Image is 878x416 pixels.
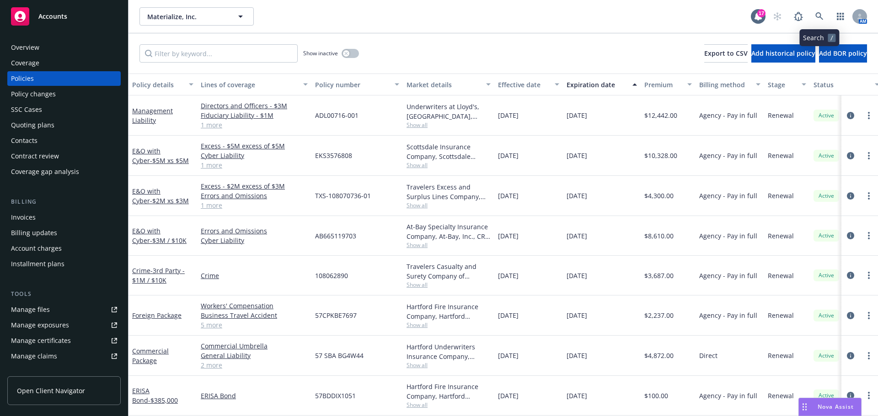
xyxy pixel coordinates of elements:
[644,391,668,400] span: $100.00
[11,133,37,148] div: Contacts
[7,210,121,225] a: Invoices
[699,311,757,320] span: Agency - Pay in full
[11,71,34,86] div: Policies
[863,150,874,161] a: more
[764,74,810,95] button: Stage
[699,151,757,160] span: Agency - Pay in full
[498,311,519,320] span: [DATE]
[810,7,829,26] a: Search
[7,290,121,299] div: Tools
[17,386,85,395] span: Open Client Navigator
[147,12,226,21] span: Materialize, Inc.
[407,342,491,361] div: Hartford Underwriters Insurance Company, Hartford Insurance Group
[818,403,854,411] span: Nova Assist
[498,151,519,160] span: [DATE]
[7,164,121,179] a: Coverage gap analysis
[201,391,308,400] a: ERISA Bond
[817,152,835,160] span: Active
[498,80,549,90] div: Effective date
[315,191,371,200] span: TXS-108070736-01
[7,149,121,163] a: Contract review
[201,111,308,120] a: Fiduciary Liability - $1M
[845,310,856,321] a: circleInformation
[644,311,674,320] span: $2,237.00
[132,266,185,284] a: Crime
[644,80,682,90] div: Premium
[863,190,874,201] a: more
[567,80,627,90] div: Expiration date
[644,111,677,120] span: $12,442.00
[11,333,71,348] div: Manage certificates
[817,111,835,120] span: Active
[494,74,563,95] button: Effective date
[699,391,757,400] span: Agency - Pay in full
[699,271,757,280] span: Agency - Pay in full
[768,311,794,320] span: Renewal
[751,44,815,63] button: Add historical policy
[696,74,764,95] button: Billing method
[699,351,717,360] span: Direct
[768,111,794,120] span: Renewal
[132,226,187,245] a: E&O with Cyber
[768,191,794,200] span: Renewal
[7,318,121,332] a: Manage exposures
[150,236,187,245] span: - $3M / $10K
[403,74,494,95] button: Market details
[699,111,757,120] span: Agency - Pay in full
[567,271,587,280] span: [DATE]
[315,80,389,90] div: Policy number
[197,74,311,95] button: Lines of coverage
[704,49,748,58] span: Export to CSV
[132,386,178,405] a: ERISA Bond
[7,71,121,86] a: Policies
[845,350,856,361] a: circleInformation
[11,210,36,225] div: Invoices
[201,191,308,200] a: Errors and Omissions
[128,74,197,95] button: Policy details
[7,364,121,379] a: Manage BORs
[644,191,674,200] span: $4,300.00
[407,361,491,369] span: Show all
[201,101,308,111] a: Directors and Officers - $3M
[817,352,835,360] span: Active
[201,301,308,311] a: Workers' Compensation
[7,118,121,132] a: Quoting plans
[315,311,357,320] span: 57CPKBE7697
[407,302,491,321] div: Hartford Fire Insurance Company, Hartford Insurance Group
[407,222,491,241] div: At-Bay Specialty Insurance Company, At-Bay, Inc., CRC Group
[863,110,874,121] a: more
[11,149,59,163] div: Contract review
[201,181,308,191] a: Excess - $2M excess of $3M
[768,231,794,241] span: Renewal
[11,364,54,379] div: Manage BORs
[201,200,308,210] a: 1 more
[11,318,69,332] div: Manage exposures
[7,40,121,55] a: Overview
[315,111,359,120] span: ADL00716-001
[201,311,308,320] a: Business Travel Accident
[150,156,189,165] span: - $5M xs $5M
[567,351,587,360] span: [DATE]
[139,7,254,26] button: Materialize, Inc.
[817,232,835,240] span: Active
[150,196,189,205] span: - $2M xs $3M
[567,231,587,241] span: [DATE]
[315,231,356,241] span: AB665119703
[863,270,874,281] a: more
[315,391,356,400] span: 57BDDIX1051
[817,271,835,279] span: Active
[407,102,491,121] div: Underwriters at Lloyd's, [GEOGRAPHIC_DATA], [PERSON_NAME] of [GEOGRAPHIC_DATA], AllDigital Specia...
[407,321,491,329] span: Show all
[7,4,121,29] a: Accounts
[11,56,39,70] div: Coverage
[315,351,364,360] span: 57 SBA BG4W44
[148,396,178,405] span: - $385,000
[38,13,67,20] span: Accounts
[498,351,519,360] span: [DATE]
[768,351,794,360] span: Renewal
[704,44,748,63] button: Export to CSV
[644,151,677,160] span: $10,328.00
[201,341,308,351] a: Commercial Umbrella
[644,231,674,241] span: $8,610.00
